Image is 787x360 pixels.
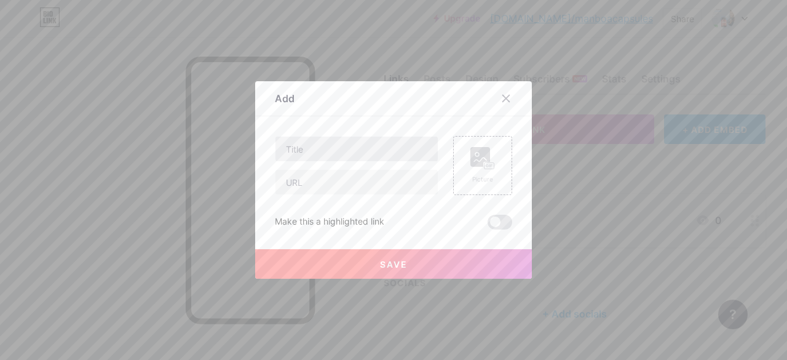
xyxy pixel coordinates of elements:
input: URL [275,170,438,194]
div: Picture [470,175,495,184]
div: Make this a highlighted link [275,215,384,230]
button: Save [255,249,532,279]
span: Save [380,259,408,270]
input: Title [275,137,438,161]
div: Add [275,91,295,106]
